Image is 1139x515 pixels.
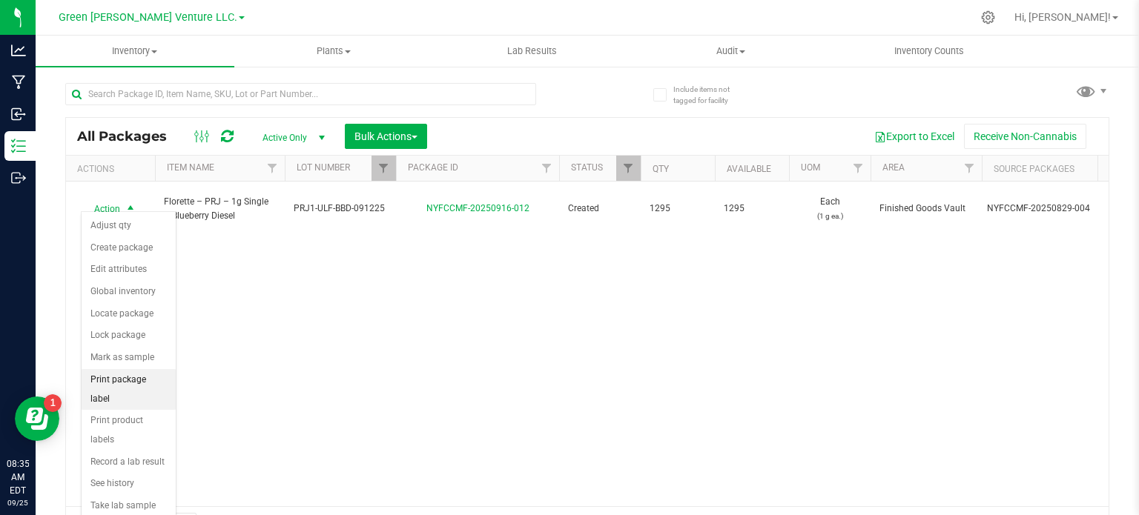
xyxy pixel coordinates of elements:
li: Locate package [82,303,176,325]
span: Plants [235,44,432,58]
a: UOM [801,162,820,173]
span: 1295 [650,202,706,216]
span: select [122,199,140,219]
a: Filter [616,156,641,181]
span: Audit [632,44,829,58]
a: Status [571,162,603,173]
li: See history [82,473,176,495]
inline-svg: Inbound [11,107,26,122]
p: (1 g ea.) [798,209,862,223]
li: Global inventory [82,281,176,303]
inline-svg: Manufacturing [11,75,26,90]
span: Finished Goods Vault [879,202,973,216]
li: Print package label [82,369,176,410]
th: Source Packages [982,156,1130,182]
li: Edit attributes [82,259,176,281]
a: Filter [535,156,559,181]
a: Filter [846,156,871,181]
a: Available [727,164,771,174]
span: Created [568,202,632,216]
div: Manage settings [979,10,997,24]
span: Florette – PRJ – 1g Single – Blueberry Diesel [164,195,276,223]
inline-svg: Outbound [11,170,26,185]
inline-svg: Inventory [11,139,26,153]
p: 08:35 AM EDT [7,457,29,497]
li: Adjust qty [82,215,176,237]
a: Lot Number [297,162,350,173]
a: Inventory [36,36,234,67]
li: Lock package [82,325,176,347]
a: Inventory Counts [830,36,1029,67]
iframe: Resource center [15,396,59,441]
span: Green [PERSON_NAME] Venture LLC. [59,11,237,24]
span: Include items not tagged for facility [673,84,747,106]
span: Lab Results [487,44,577,58]
div: Value 1: NYFCCMF-20250829-004 [987,202,1126,216]
input: Search Package ID, Item Name, SKU, Lot or Part Number... [65,83,536,105]
a: Area [882,162,905,173]
a: Filter [372,156,396,181]
a: Audit [631,36,830,67]
span: All Packages [77,128,182,144]
span: 1295 [724,202,780,216]
a: Plants [234,36,433,67]
span: Hi, [PERSON_NAME]! [1014,11,1111,23]
a: Lab Results [433,36,632,67]
span: PRJ1-ULF-BBD-091225 [294,202,387,216]
button: Bulk Actions [345,124,427,149]
button: Receive Non-Cannabis [964,124,1086,149]
a: Package ID [408,162,458,173]
span: Each [798,195,862,223]
span: Action [81,199,121,219]
li: Create package [82,237,176,259]
button: Export to Excel [865,124,964,149]
span: Inventory Counts [874,44,984,58]
a: Filter [957,156,982,181]
div: Actions [77,164,149,174]
li: Record a lab result [82,451,176,474]
a: NYFCCMF-20250916-012 [426,203,529,213]
li: Mark as sample [82,347,176,369]
inline-svg: Analytics [11,43,26,58]
a: Filter [260,156,285,181]
p: 09/25 [7,497,29,508]
span: Bulk Actions [354,130,417,142]
a: Qty [653,164,669,174]
span: Inventory [36,44,234,58]
iframe: Resource center unread badge [44,394,62,412]
a: Item Name [167,162,214,173]
li: Print product labels [82,410,176,451]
